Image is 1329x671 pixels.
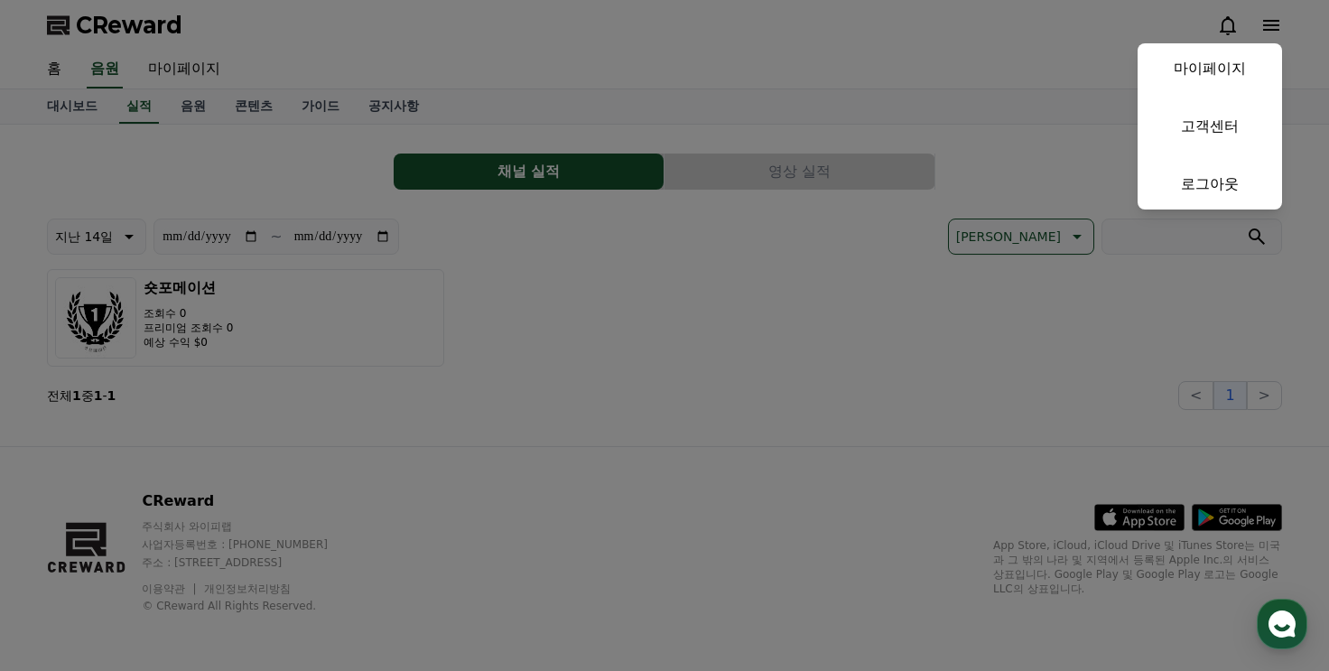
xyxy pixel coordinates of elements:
[1138,43,1282,94] a: 마이페이지
[5,521,119,566] a: 홈
[233,521,347,566] a: 설정
[1138,159,1282,210] a: 로그아웃
[1138,43,1282,210] button: 마이페이지 고객센터 로그아웃
[57,548,68,563] span: 홈
[119,521,233,566] a: 대화
[165,549,187,564] span: 대화
[1138,101,1282,152] a: 고객센터
[279,548,301,563] span: 설정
